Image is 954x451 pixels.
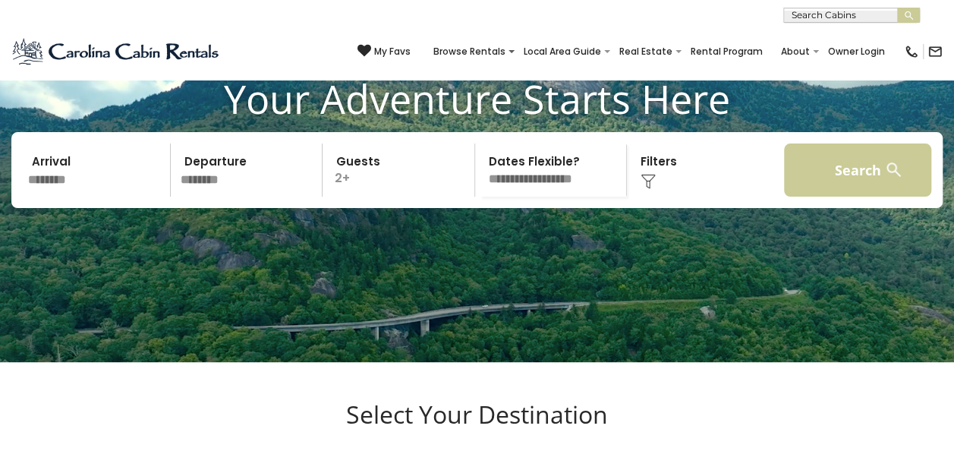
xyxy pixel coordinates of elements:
[516,41,609,62] a: Local Area Guide
[773,41,817,62] a: About
[641,174,656,189] img: filter--v1.png
[683,41,770,62] a: Rental Program
[612,41,680,62] a: Real Estate
[927,44,943,59] img: mail-regular-black.png
[11,36,222,67] img: Blue-2.png
[327,143,474,197] p: 2+
[784,143,932,197] button: Search
[374,45,411,58] span: My Favs
[820,41,893,62] a: Owner Login
[904,44,919,59] img: phone-regular-black.png
[426,41,513,62] a: Browse Rentals
[884,160,903,179] img: search-regular-white.png
[357,44,411,59] a: My Favs
[11,75,943,122] h1: Your Adventure Starts Here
